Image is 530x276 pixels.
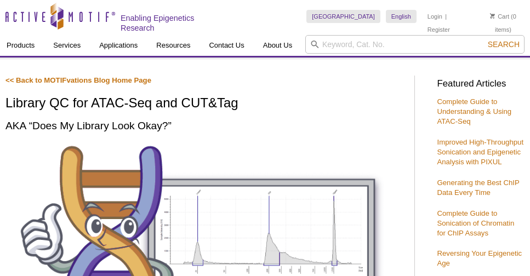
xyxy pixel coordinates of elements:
[428,13,442,20] a: Login
[121,13,227,33] h2: Enabling Epigenetics Research
[428,26,450,33] a: Register
[5,76,151,84] a: << Back to MOTIFvations Blog Home Page
[437,179,519,197] a: Generating the Best ChIP Data Every Time
[305,35,525,54] input: Keyword, Cat. No.
[437,249,522,267] a: Reversing Your Epigenetic Age
[386,10,417,23] a: English
[445,10,447,23] li: |
[437,79,525,89] h3: Featured Articles
[482,10,525,36] li: (0 items)
[5,118,403,133] h2: AKA “Does My Library Look Okay?”
[150,35,197,56] a: Resources
[93,35,144,56] a: Applications
[5,96,403,112] h1: Library QC for ATAC-Seq and CUT&Tag
[488,40,520,49] span: Search
[490,13,495,19] img: Your Cart
[490,13,509,20] a: Cart
[306,10,380,23] a: [GEOGRAPHIC_DATA]
[257,35,299,56] a: About Us
[202,35,250,56] a: Contact Us
[437,97,511,125] a: Complete Guide to Understanding & Using ATAC-Seq
[485,39,523,49] button: Search
[437,209,514,237] a: Complete Guide to Sonication of Chromatin for ChIP Assays
[437,138,523,166] a: Improved High-Throughput Sonication and Epigenetic Analysis with PIXUL
[47,35,87,56] a: Services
